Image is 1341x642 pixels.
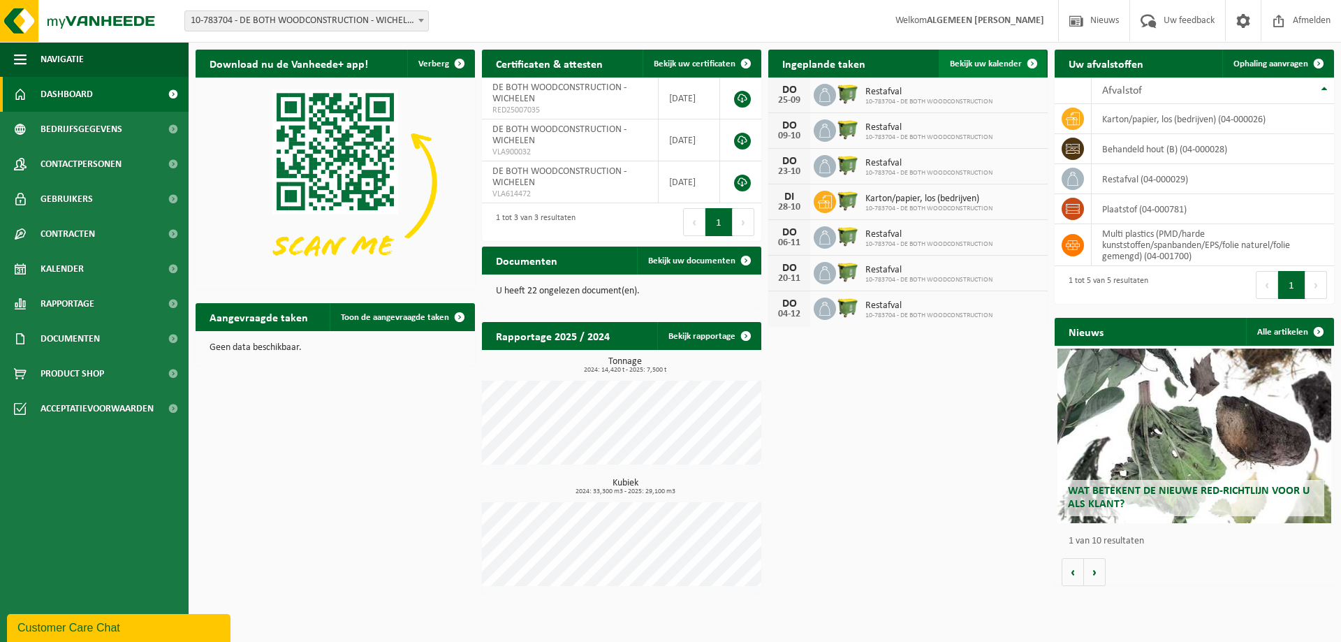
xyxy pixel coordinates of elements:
button: 1 [1278,271,1305,299]
span: Product Shop [41,356,104,391]
span: Verberg [418,59,449,68]
span: 10-783704 - DE BOTH WOODCONSTRUCTION [865,133,992,142]
span: 10-783704 - DE BOTH WOODCONSTRUCTION - WICHELEN [184,10,429,31]
img: WB-1100-HPE-GN-50 [836,189,860,212]
div: 09-10 [775,131,803,141]
button: Previous [1256,271,1278,299]
span: VLA614472 [492,189,647,200]
button: 1 [705,208,733,236]
a: Alle artikelen [1246,318,1333,346]
img: WB-1100-HPE-GN-50 [836,153,860,177]
img: WB-1100-HPE-GN-50 [836,117,860,141]
button: Next [733,208,754,236]
div: 20-11 [775,274,803,284]
a: Bekijk uw documenten [637,247,760,275]
div: DO [775,263,803,274]
div: 1 tot 5 van 5 resultaten [1062,270,1148,300]
span: Bekijk uw documenten [648,256,735,265]
span: DE BOTH WOODCONSTRUCTION - WICHELEN [492,124,626,146]
span: Bedrijfsgegevens [41,112,122,147]
span: DE BOTH WOODCONSTRUCTION - WICHELEN [492,166,626,188]
strong: ALGEMEEN [PERSON_NAME] [927,15,1044,26]
div: 1 tot 3 van 3 resultaten [489,207,576,238]
td: behandeld hout (B) (04-000028) [1092,134,1334,164]
td: karton/papier, los (bedrijven) (04-000026) [1092,104,1334,134]
span: 10-783704 - DE BOTH WOODCONSTRUCTION [865,169,992,177]
span: 10-783704 - DE BOTH WOODCONSTRUCTION [865,240,992,249]
a: Bekijk uw certificaten [643,50,760,78]
td: [DATE] [659,161,720,203]
span: Restafval [865,300,992,312]
div: 28-10 [775,203,803,212]
button: Vorige [1062,558,1084,586]
img: WB-1100-HPE-GN-50 [836,224,860,248]
div: 23-10 [775,167,803,177]
div: 06-11 [775,238,803,248]
h3: Tonnage [489,357,761,374]
p: U heeft 22 ongelezen document(en). [496,286,747,296]
span: Rapportage [41,286,94,321]
button: Verberg [407,50,474,78]
td: restafval (04-000029) [1092,164,1334,194]
td: [DATE] [659,119,720,161]
a: Toon de aangevraagde taken [330,303,474,331]
span: Bekijk uw certificaten [654,59,735,68]
img: Download de VHEPlus App [196,78,475,287]
a: Bekijk rapportage [657,322,760,350]
h2: Nieuws [1055,318,1117,345]
span: Gebruikers [41,182,93,217]
span: 2024: 14,420 t - 2025: 7,500 t [489,367,761,374]
span: Restafval [865,265,992,276]
span: Restafval [865,122,992,133]
span: VLA900032 [492,147,647,158]
img: WB-1100-HPE-GN-50 [836,260,860,284]
span: Restafval [865,158,992,169]
h2: Aangevraagde taken [196,303,322,330]
span: 10-783704 - DE BOTH WOODCONSTRUCTION [865,276,992,284]
div: DO [775,156,803,167]
a: Wat betekent de nieuwe RED-richtlijn voor u als klant? [1057,349,1331,523]
span: Dashboard [41,77,93,112]
img: WB-1100-HPE-GN-50 [836,82,860,105]
button: Previous [683,208,705,236]
td: [DATE] [659,78,720,119]
img: WB-1100-HPE-GN-50 [836,296,860,319]
h2: Ingeplande taken [768,50,879,77]
p: 1 van 10 resultaten [1069,537,1327,546]
div: 04-12 [775,309,803,319]
span: 10-783704 - DE BOTH WOODCONSTRUCTION [865,205,992,213]
h2: Documenten [482,247,571,274]
h2: Uw afvalstoffen [1055,50,1157,77]
div: DO [775,120,803,131]
span: Afvalstof [1102,85,1142,96]
span: Bekijk uw kalender [950,59,1022,68]
span: RED25007035 [492,105,647,116]
span: Karton/papier, los (bedrijven) [865,194,992,205]
span: 10-783704 - DE BOTH WOODCONSTRUCTION - WICHELEN [185,11,428,31]
span: DE BOTH WOODCONSTRUCTION - WICHELEN [492,82,626,104]
span: Contracten [41,217,95,251]
span: Ophaling aanvragen [1233,59,1308,68]
div: 25-09 [775,96,803,105]
a: Bekijk uw kalender [939,50,1046,78]
iframe: chat widget [7,611,233,642]
span: Toon de aangevraagde taken [341,313,449,322]
p: Geen data beschikbaar. [210,343,461,353]
h2: Download nu de Vanheede+ app! [196,50,382,77]
span: 10-783704 - DE BOTH WOODCONSTRUCTION [865,312,992,320]
h2: Certificaten & attesten [482,50,617,77]
a: Ophaling aanvragen [1222,50,1333,78]
span: Restafval [865,87,992,98]
span: Acceptatievoorwaarden [41,391,154,426]
span: 2024: 33,300 m3 - 2025: 29,100 m3 [489,488,761,495]
span: Kalender [41,251,84,286]
td: plaatstof (04-000781) [1092,194,1334,224]
div: DO [775,227,803,238]
span: Restafval [865,229,992,240]
button: Volgende [1084,558,1106,586]
h2: Rapportage 2025 / 2024 [482,322,624,349]
div: DI [775,191,803,203]
button: Next [1305,271,1327,299]
span: 10-783704 - DE BOTH WOODCONSTRUCTION [865,98,992,106]
span: Contactpersonen [41,147,122,182]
